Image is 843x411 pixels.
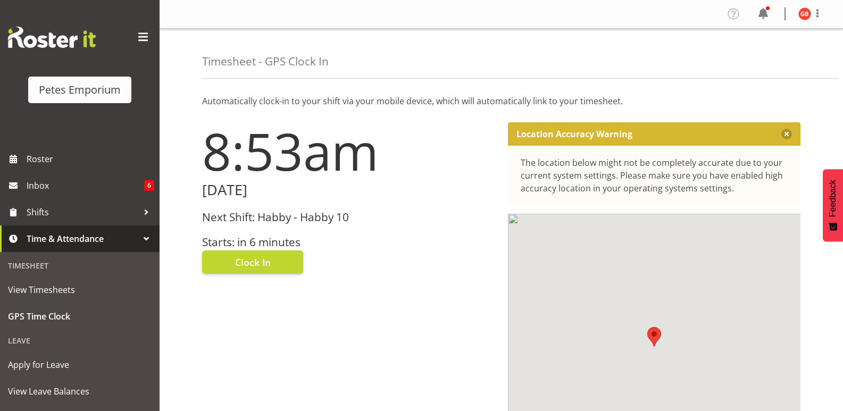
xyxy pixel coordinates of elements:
img: Rosterit website logo [8,27,96,48]
span: Roster [27,151,154,167]
span: 6 [144,180,154,191]
a: GPS Time Clock [3,303,157,330]
a: Apply for Leave [3,351,157,378]
h3: Next Shift: Habby - Habby 10 [202,211,495,223]
img: gillian-byford11184.jpg [798,7,811,20]
button: Feedback - Show survey [823,169,843,241]
span: Time & Attendance [27,231,138,247]
button: Close message [781,129,792,139]
span: Feedback [828,180,838,217]
h1: 8:53am [202,122,495,180]
span: Clock In [235,255,271,269]
h2: [DATE] [202,182,495,198]
span: Inbox [27,178,144,194]
h4: Timesheet - GPS Clock In [202,55,329,68]
a: View Timesheets [3,276,157,303]
div: The location below might not be completely accurate due to your current system settings. Please m... [521,156,788,195]
span: Shifts [27,204,138,220]
h3: Starts: in 6 minutes [202,236,495,248]
span: Apply for Leave [8,357,152,373]
div: Leave [3,330,157,351]
span: View Timesheets [8,282,152,298]
div: Timesheet [3,255,157,276]
p: Location Accuracy Warning [516,129,632,139]
span: View Leave Balances [8,383,152,399]
span: GPS Time Clock [8,308,152,324]
a: View Leave Balances [3,378,157,405]
button: Clock In [202,250,303,274]
p: Automatically clock-in to your shift via your mobile device, which will automatically link to you... [202,95,800,107]
div: Petes Emporium [39,82,121,98]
